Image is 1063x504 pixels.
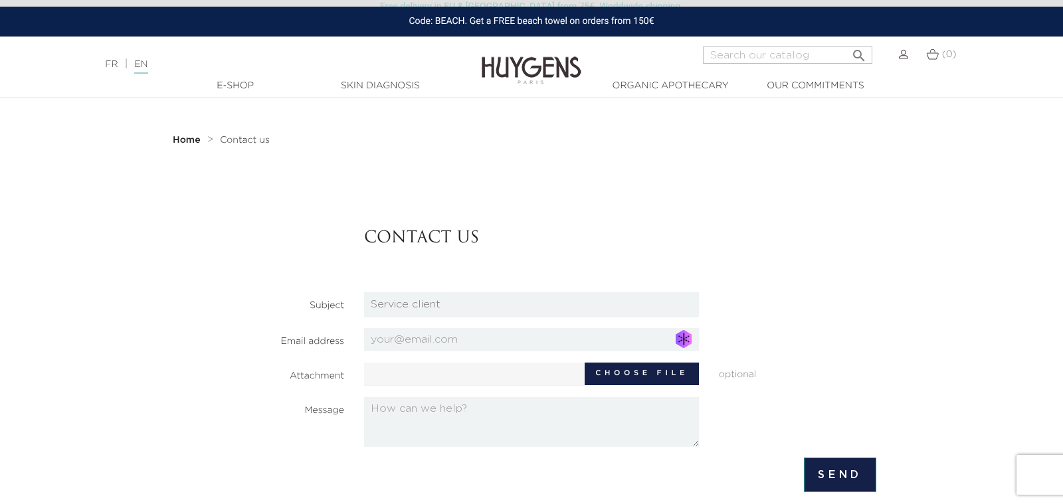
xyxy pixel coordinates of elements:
label: Subject [177,292,354,313]
a: E-Shop [169,79,302,93]
input: Search [703,46,872,64]
a: FR [105,60,118,69]
h3: Contact us [364,229,876,248]
a: EN [134,60,147,74]
button:  [847,42,871,60]
input: your@email.com [364,328,699,351]
a: Contact us [220,135,270,145]
a: Organic Apothecary [604,79,737,93]
span: Contact us [220,135,270,145]
strong: Home [173,135,201,145]
i:  [851,44,867,60]
div: | [98,56,433,72]
span: optional [709,363,886,382]
label: Attachment [177,363,354,383]
a: Skin Diagnosis [314,79,446,93]
input: Send [804,458,876,492]
span: (0) [942,50,957,59]
img: Huygens [482,35,581,86]
label: Message [177,397,354,418]
label: Email address [177,328,354,349]
a: Home [173,135,203,145]
a: Our commitments [749,79,882,93]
